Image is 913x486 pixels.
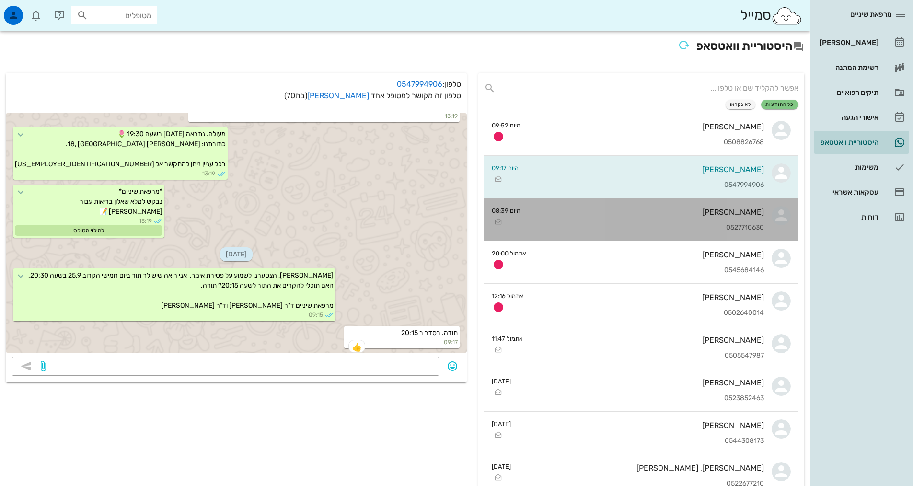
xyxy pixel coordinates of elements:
div: [PERSON_NAME] [528,122,764,131]
span: תודה. בסדר ב 20:15 [401,329,458,337]
div: [PERSON_NAME] [531,293,764,302]
div: 0505547987 [531,352,764,360]
small: [DATE] [492,419,511,428]
div: אישורי הגעה [818,114,878,121]
small: אתמול 20:00 [492,249,526,258]
div: סמייל [740,5,802,26]
small: [DATE] [492,377,511,386]
div: משימות [818,163,878,171]
small: [DATE] [492,462,511,471]
span: 👍 [352,343,362,351]
div: [PERSON_NAME] [519,378,764,387]
h2: היסטוריית וואטסאפ [6,36,804,58]
a: משימות [814,156,909,179]
input: אפשר להקליד שם או טלפון... [499,81,798,96]
span: 09:15 [309,311,323,319]
small: היום 09:52 [492,121,520,130]
div: רשימת המתנה [818,64,878,71]
div: [PERSON_NAME] [818,39,878,46]
div: [PERSON_NAME] [528,208,764,217]
small: אתמול 12:16 [492,291,523,301]
small: אתמול 11:47 [492,334,523,343]
div: [PERSON_NAME], [PERSON_NAME] [519,463,764,473]
button: כל ההודעות [761,100,798,109]
span: 70 [287,91,295,100]
span: מעולה. נתראה [DATE] בשעה 19:30 🌷 כתובתנו: [PERSON_NAME] 18, [GEOGRAPHIC_DATA]. בכל עניין ניתן להת... [15,130,226,168]
span: 13:19 [139,217,152,225]
span: [PERSON_NAME], הצטערנו לשמוע על פטירת אימך. אני רואה שיש לך תור ביום חמישי הקרוב 25.9 בשעה 20:30.... [27,271,334,310]
div: תיקים רפואיים [818,89,878,96]
div: 0544308173 [519,437,764,445]
small: היום 09:17 [492,163,519,173]
span: לא נקראו [730,102,751,107]
span: [DATE] [220,247,253,261]
a: [PERSON_NAME] [307,91,369,100]
img: SmileCloud logo [771,6,802,25]
span: כל ההודעות [765,102,794,107]
span: תג [28,8,34,13]
div: היסטוריית וואטסאפ [818,139,878,146]
a: [PERSON_NAME] [814,31,909,54]
a: רשימת המתנה [814,56,909,79]
div: [PERSON_NAME] [519,421,764,430]
p: טלפון: [12,79,461,90]
div: 0545684146 [534,266,764,275]
p: טלפון זה מקושר למטופל אחד: [12,90,461,102]
button: לא נקראו [726,100,756,109]
a: תיקים רפואיים [814,81,909,104]
span: (בת ) [284,91,307,100]
span: 13:19 [202,169,215,178]
div: 0527710630 [528,224,764,232]
div: [PERSON_NAME] [534,250,764,259]
div: 0502640014 [531,309,764,317]
small: 09:17 [346,338,457,347]
div: למילוי הטופס [15,225,162,236]
small: היום 08:39 [492,206,520,215]
div: [PERSON_NAME] [526,165,764,174]
a: דוחות [814,206,909,229]
div: [PERSON_NAME] [531,336,764,345]
span: *מרפאת שיניים* נבקש למלא שאלון בריאות עבור [PERSON_NAME] 📝 [78,187,162,216]
a: עסקאות אשראי [814,181,909,204]
div: עסקאות אשראי [818,188,878,196]
div: 0508826768 [528,139,764,147]
span: מרפאת שיניים [850,10,892,19]
small: 13:19 [190,112,458,120]
a: תגהיסטוריית וואטסאפ [814,131,909,154]
a: 0547994906 [397,80,442,89]
a: אישורי הגעה [814,106,909,129]
div: דוחות [818,213,878,221]
div: 0547994906 [526,181,764,189]
div: 0523852463 [519,394,764,403]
